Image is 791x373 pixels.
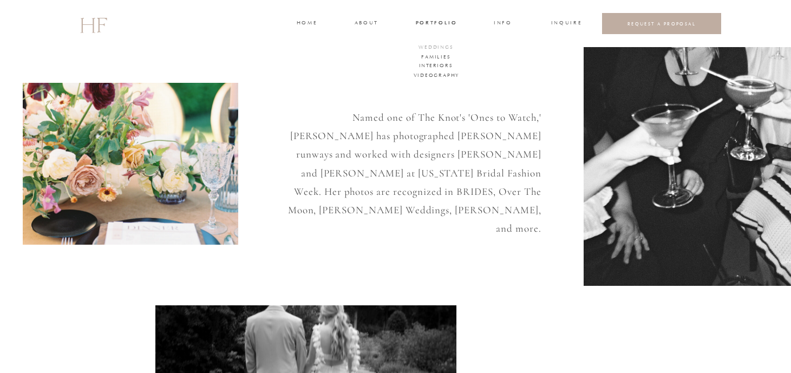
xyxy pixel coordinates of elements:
a: Interiors [419,62,452,71]
a: VIDEOGRAPHY [414,71,456,81]
a: INFO [493,19,513,29]
a: INQUIRE [551,19,580,29]
a: home [297,19,317,29]
a: about [355,19,377,29]
p: Named one of The Knot's 'Ones to Watch,' [PERSON_NAME] has photographed [PERSON_NAME] runways and... [279,108,541,220]
a: portfolio [416,19,456,29]
a: REQUEST A PROPOSAL [611,21,713,27]
a: HF [80,8,107,40]
a: WEDDINGS [417,43,455,53]
a: FAMILIES [420,53,453,63]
